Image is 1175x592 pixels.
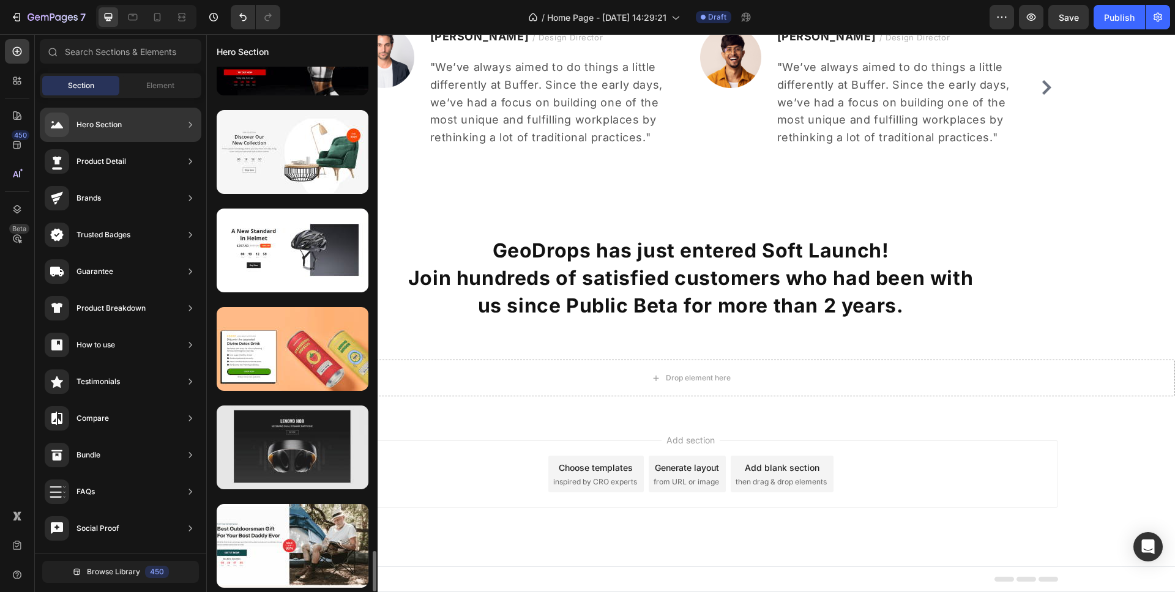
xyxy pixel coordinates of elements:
div: Drop element here [460,339,524,349]
div: Add blank section [539,427,613,440]
span: then drag & drop elements [529,442,621,453]
button: Save [1048,5,1089,29]
div: Brands [76,192,101,204]
div: Social Proof [76,522,119,535]
div: Hero Section [76,119,122,131]
span: Section [68,80,94,91]
input: Search Sections & Elements [40,39,201,64]
div: Undo/Redo [231,5,280,29]
button: Browse Library450 [42,561,199,583]
div: Choose templates [352,427,427,440]
p: 7 [80,10,86,24]
button: Publish [1094,5,1145,29]
span: Browse Library [87,566,140,577]
div: Product Detail [76,155,126,168]
span: from URL or image [447,442,513,453]
div: Product Breakdown [76,302,146,314]
span: inspired by CRO experts [347,442,431,453]
p: "We’ve always aimed to do things a little differently at Buffer. Since the early days, we’ve had ... [224,24,474,113]
span: Element [146,80,174,91]
span: Home Page - [DATE] 14:29:21 [547,11,666,24]
span: Draft [708,12,726,23]
div: Publish [1104,11,1135,24]
div: Testimonials [76,376,120,388]
span: Add section [455,399,513,412]
span: / [542,11,545,24]
div: Compare [76,412,109,424]
div: Trusted Badges [76,229,130,241]
div: Open Intercom Messenger [1133,532,1163,561]
p: "We’ve always aimed to do things a little differently at Buffer. Since the early days, we’ve had ... [571,24,821,113]
div: 450 [12,130,29,140]
span: Save [1059,12,1079,23]
div: Beta [9,224,29,234]
div: How to use [76,339,115,351]
iframe: Design area [206,34,1175,592]
div: Guarantee [76,265,113,278]
div: Generate layout [449,427,513,440]
button: Carousel Next Arrow [830,43,850,63]
div: 450 [145,566,169,578]
button: 7 [5,5,91,29]
div: Bundle [76,449,100,461]
div: FAQs [76,486,95,498]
